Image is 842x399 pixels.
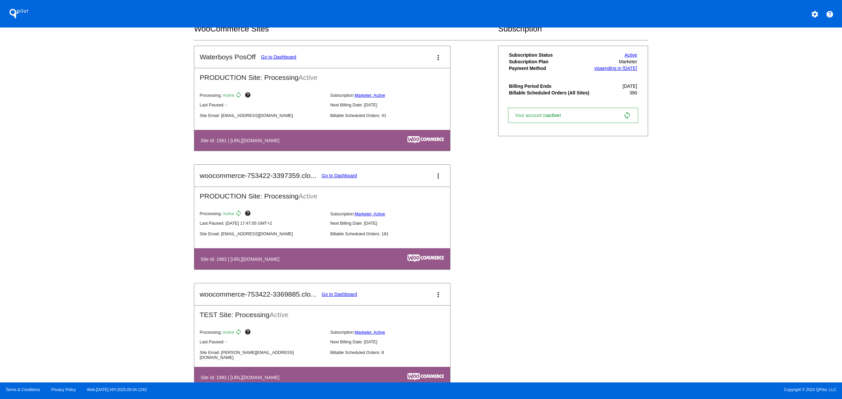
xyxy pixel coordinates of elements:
h2: WooCommerce Sites [194,24,498,33]
h4: Site Id: 1963 | [URL][DOMAIN_NAME] [201,256,283,262]
a: Marketer: Active [355,93,385,98]
img: c53aa0e5-ae75-48aa-9bee-956650975ee5 [407,373,444,380]
span: active! [546,113,564,118]
mat-icon: settings [811,10,819,18]
mat-icon: help [245,92,253,100]
img: c53aa0e5-ae75-48aa-9bee-956650975ee5 [407,136,444,143]
p: Site Email: [EMAIL_ADDRESS][DOMAIN_NAME] [200,113,325,118]
p: Last Paused: - [200,339,325,344]
th: Subscription Plan [509,59,592,65]
a: Go to Dashboard [322,173,357,178]
a: Go to Dashboard [322,292,357,297]
p: Billable Scheduled Orders: 8 [330,350,455,355]
mat-icon: sync [623,111,631,119]
p: Next Billing Date: [DATE] [330,102,455,107]
span: 390 [630,90,637,95]
p: Last Paused: - [200,102,325,107]
mat-icon: more_vert [434,54,442,62]
span: Active [223,211,234,216]
span: Active [299,74,317,81]
p: Next Billing Date: [DATE] [330,339,455,344]
h2: woocommerce-753422-3369885.clo... [200,290,316,298]
mat-icon: more_vert [434,291,442,299]
h2: PRODUCTION Site: Processing [194,187,450,200]
mat-icon: help [826,10,834,18]
th: Billing Period Ends [509,83,592,89]
span: [DATE] [623,84,637,89]
h2: Waterboys PosOff [200,53,256,61]
mat-icon: help [245,210,253,218]
mat-icon: more_vert [434,172,442,180]
span: Marketer [619,59,637,64]
span: Active [299,192,317,200]
a: visaending in [DATE] [594,66,637,71]
a: Marketer: Active [355,211,385,216]
mat-icon: help [245,329,253,337]
h2: woocommerce-753422-3397359.clo... [200,172,316,180]
h2: PRODUCTION Site: Processing [194,68,450,82]
p: Billable Scheduled Orders: 41 [330,113,455,118]
th: Billable Scheduled Orders (All Sites) [509,90,592,96]
a: Go to Dashboard [261,54,297,60]
mat-icon: sync [235,329,243,337]
span: visa [594,66,602,71]
h4: Site Id: 1561 | [URL][DOMAIN_NAME] [201,138,283,143]
a: Your account isactive! sync [508,108,638,123]
a: Web:[DATE] API:2025.09.04.1242 [87,387,147,392]
span: Your account is [515,113,568,118]
p: Processing: [200,210,325,218]
p: Processing: [200,329,325,337]
a: Privacy Policy [51,387,76,392]
a: Terms & Conditions [6,387,40,392]
span: Active [223,330,234,335]
p: Subscription: [330,211,455,216]
span: Copyright © 2024 QPilot, LLC [427,387,836,392]
mat-icon: sync [235,210,243,218]
p: Subscription: [330,330,455,335]
span: Active [269,311,288,318]
p: Site Email: [PERSON_NAME][EMAIL_ADDRESS][DOMAIN_NAME] [200,350,325,360]
p: Last Paused: [DATE] 17:47:05 GMT+2 [200,221,325,226]
th: Payment Method [509,65,592,71]
h4: Site Id: 1982 | [URL][DOMAIN_NAME] [201,375,283,380]
a: Marketer: Active [355,330,385,335]
a: Active [625,52,637,58]
h1: QPilot [6,7,32,20]
p: Next Billing Date: [DATE] [330,221,455,226]
p: Subscription: [330,93,455,98]
p: Processing: [200,92,325,100]
th: Subscription Status [509,52,592,58]
h2: TEST Site: Processing [194,306,450,319]
img: c53aa0e5-ae75-48aa-9bee-956650975ee5 [407,255,444,262]
span: Active [223,93,234,98]
p: Site Email: [EMAIL_ADDRESS][DOMAIN_NAME] [200,231,325,236]
p: Billable Scheduled Orders: 181 [330,231,455,236]
h2: Subscription [498,24,648,33]
mat-icon: sync [235,92,243,100]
